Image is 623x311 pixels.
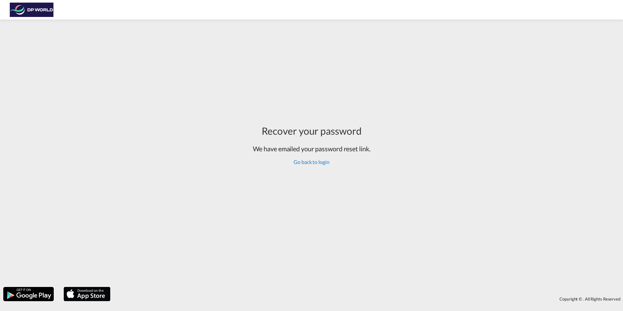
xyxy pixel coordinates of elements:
[253,124,370,138] div: Recover your password
[63,286,111,302] img: apple.png
[3,286,54,302] img: google.png
[253,144,370,153] h2: We have emailed your password reset link.
[114,293,623,304] div: Copyright © . All Rights Reserved
[10,3,54,17] img: c08ca190194411f088ed0f3ba295208c.png
[294,159,329,165] a: Go back to login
